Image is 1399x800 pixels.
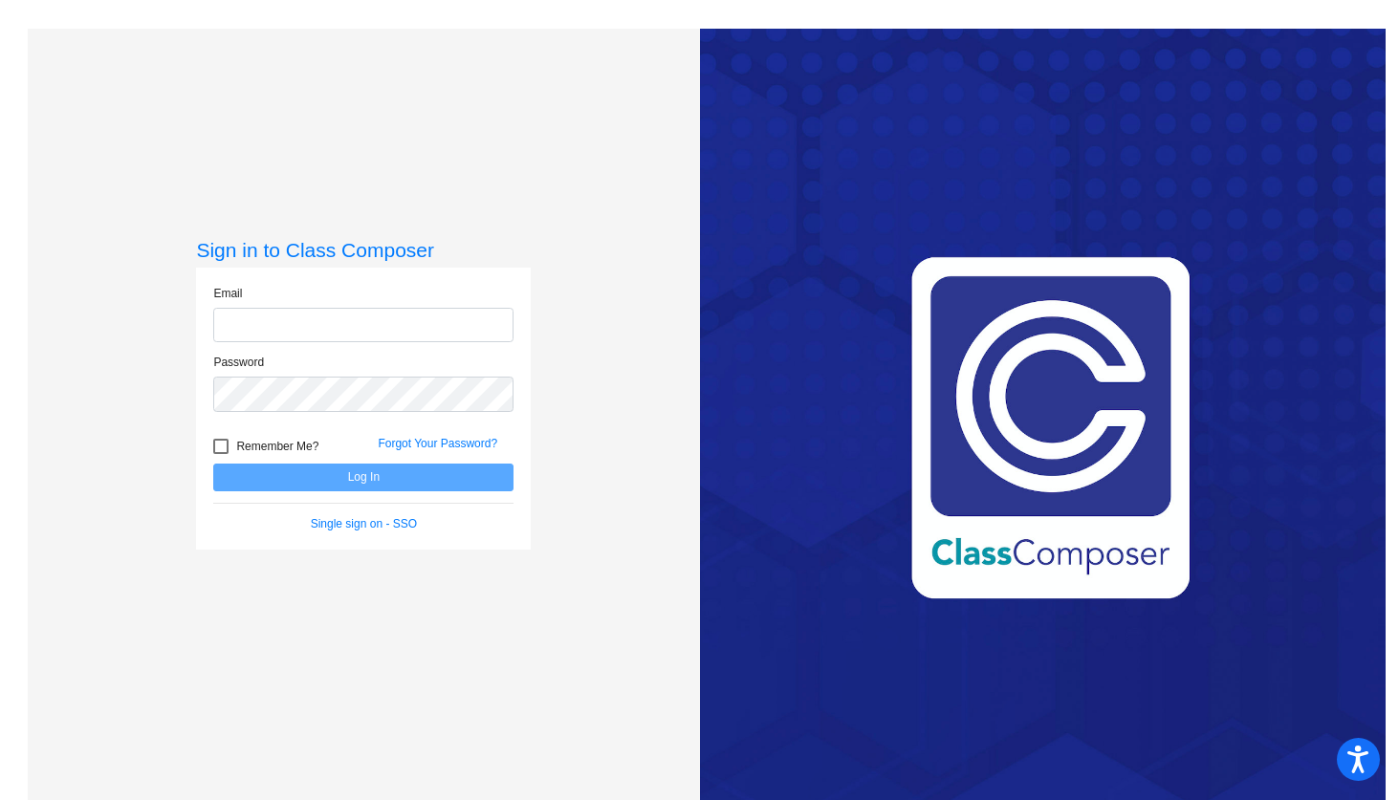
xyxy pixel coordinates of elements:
label: Password [213,354,264,371]
h3: Sign in to Class Composer [196,238,531,262]
button: Log In [213,464,514,491]
a: Single sign on - SSO [311,517,417,530]
span: Remember Me? [236,435,318,458]
a: Forgot Your Password? [378,437,497,450]
label: Email [213,285,242,302]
